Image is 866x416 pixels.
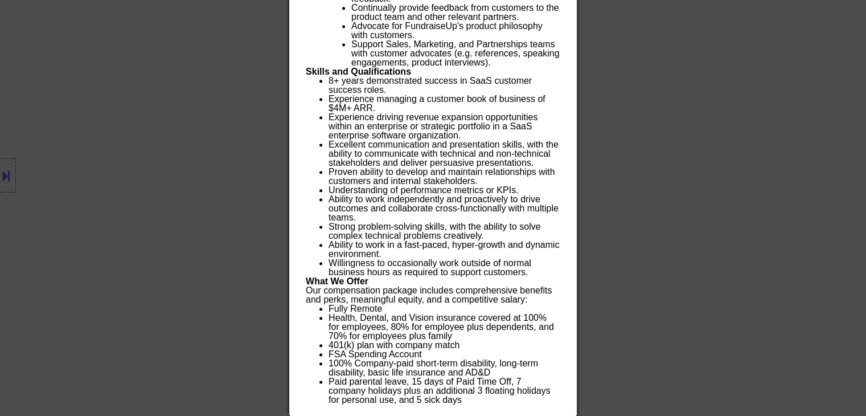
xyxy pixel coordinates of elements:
li: 100% Company-paid short-term disability, long-term disability, basic life insurance and AD&D [329,359,560,377]
li: Strong problem-solving skills, with the ability to solve complex technical problems creatively. [329,222,560,240]
li: Willingness to occasionally work outside of normal business hours as required to support customers. [329,259,560,277]
li: Ability to work independently and proactively to drive outcomes and collaborate cross-functionall... [329,195,560,222]
li: Continually provide feedback from customers to the product team and other relevant partners. [351,3,560,22]
li: FSA Spending Account [329,350,560,359]
p: Our compensation package includes comprehensive benefits and perks, meaningful equity, and a comp... [306,286,560,304]
li: Experience managing a customer book of business of $4M+ ARR. [329,95,560,113]
li: Paid parental leave, 15 days of Paid Time Off, 7 company holidays plus an additional 3 floating h... [329,377,560,405]
li: 8+ years demonstrated success in SaaS customer success roles. [329,76,560,95]
li: Support Sales, Marketing, and Partnerships teams with customer advocates (e.g. references, speaki... [351,40,560,67]
li: Fully Remote [329,304,560,313]
li: Advocate for FundraiseUp's product philosophy with customers. [351,22,560,40]
li: Experience driving revenue expansion opportunities within an enterprise or strategic portfolio in... [329,113,560,140]
strong: What We Offer [306,276,368,286]
li: 401(k) plan with company match [329,341,560,350]
li: Understanding of performance metrics or KPIs. [329,186,560,195]
li: Excellent communication and presentation skills, with the ability to communicate with technical a... [329,140,560,168]
strong: Skills and Qualifications [306,67,411,76]
li: Health, Dental, and Vision insurance covered at 100% for employees, 80% for employee plus depende... [329,313,560,341]
li: Ability to work in a fast-paced, hyper-growth and dynamic environment. [329,240,560,259]
li: Proven ability to develop and maintain relationships with customers and internal stakeholders. [329,168,560,186]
